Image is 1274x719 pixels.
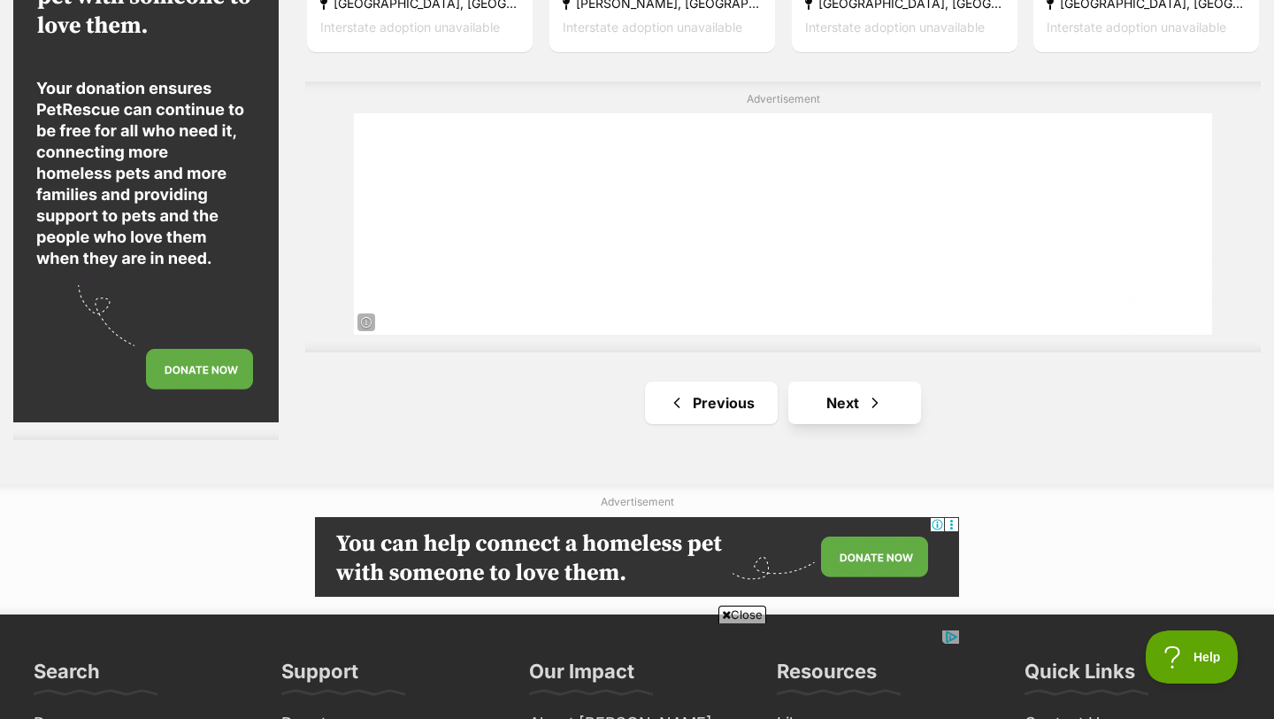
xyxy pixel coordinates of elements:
[305,81,1261,353] div: Advertisement
[34,659,100,694] h3: Search
[320,20,500,35] span: Interstate adoption unavailable
[315,517,959,597] iframe: Advertisement
[281,659,358,694] h3: Support
[315,630,959,710] iframe: Advertisement
[305,382,1261,424] nav: Pagination
[718,606,766,623] span: Close
[645,382,778,424] a: Previous page
[354,113,1212,335] iframe: Advertisement
[1025,659,1135,694] h3: Quick Links
[788,382,921,424] a: Next page
[1146,630,1239,684] iframe: Help Scout Beacon - Open
[563,20,742,35] span: Interstate adoption unavailable
[1047,20,1226,35] span: Interstate adoption unavailable
[805,20,985,35] span: Interstate adoption unavailable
